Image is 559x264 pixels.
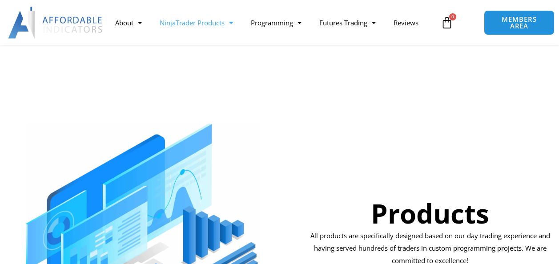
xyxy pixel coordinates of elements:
[449,13,456,20] span: 0
[151,12,242,33] a: NinjaTrader Products
[484,10,554,35] a: MEMBERS AREA
[242,12,310,33] a: Programming
[106,12,436,33] nav: Menu
[8,7,104,39] img: LogoAI | Affordable Indicators – NinjaTrader
[106,12,151,33] a: About
[493,16,545,29] span: MEMBERS AREA
[310,12,385,33] a: Futures Trading
[427,10,467,36] a: 0
[385,12,427,33] a: Reviews
[308,195,552,232] h1: Products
